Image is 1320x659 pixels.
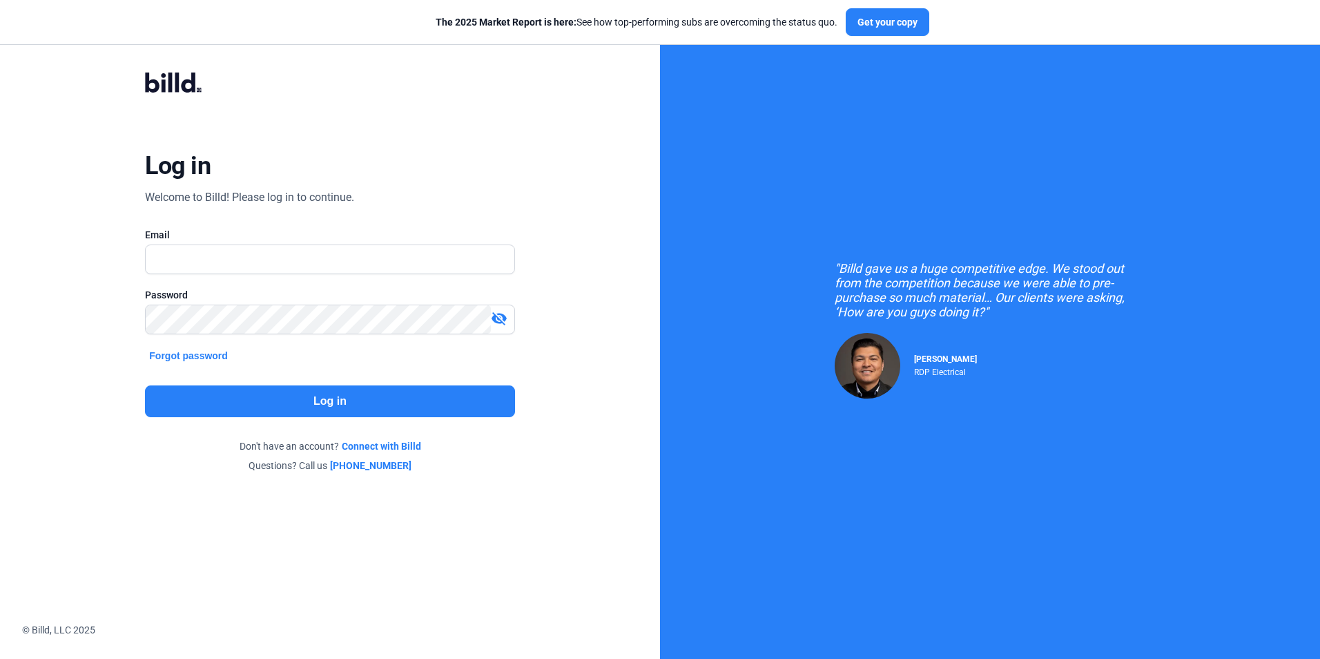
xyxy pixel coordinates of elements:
img: Raul Pacheco [835,333,900,399]
span: [PERSON_NAME] [914,354,977,364]
a: Connect with Billd [342,439,421,453]
span: The 2025 Market Report is here: [436,17,576,28]
div: RDP Electrical [914,364,977,377]
div: Questions? Call us [145,459,514,472]
button: Get your copy [846,8,929,36]
button: Forgot password [145,348,232,363]
div: Log in [145,151,211,181]
a: [PHONE_NUMBER] [330,459,411,472]
div: Password [145,288,514,302]
button: Log in [145,385,514,417]
mat-icon: visibility_off [491,310,507,327]
div: Email [145,228,514,242]
div: "Billd gave us a huge competitive edge. We stood out from the competition because we were able to... [835,261,1145,319]
div: Welcome to Billd! Please log in to continue. [145,189,354,206]
div: Don't have an account? [145,439,514,453]
div: See how top-performing subs are overcoming the status quo. [436,15,837,29]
